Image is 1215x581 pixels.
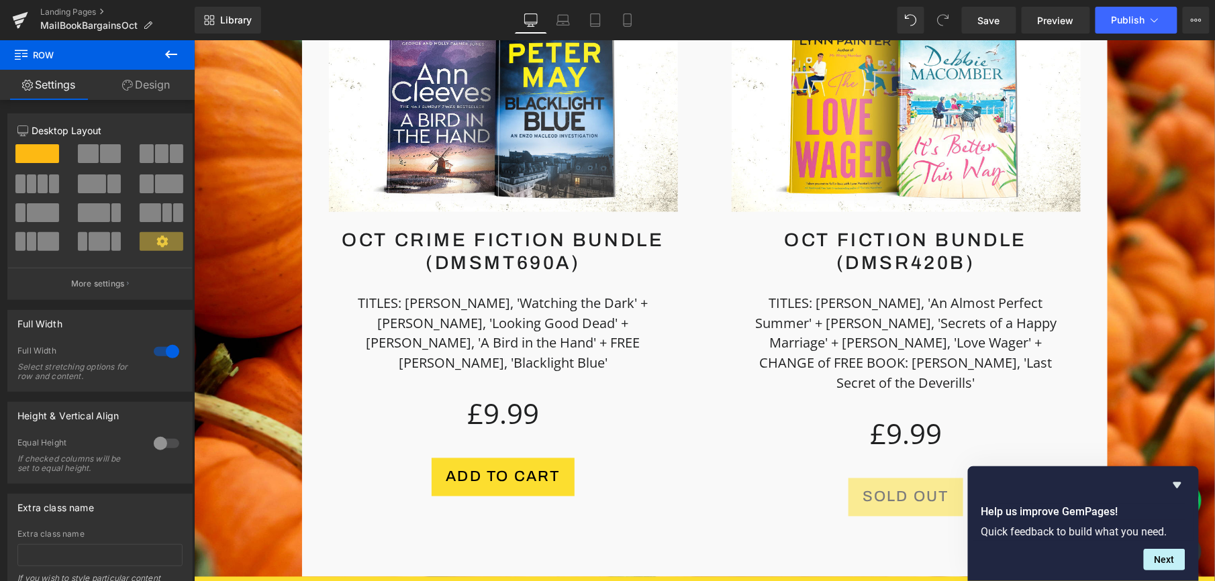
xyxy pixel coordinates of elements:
span: Row [13,40,148,70]
button: Next question [1144,549,1185,570]
p: TITLES: [PERSON_NAME], 'An Almost Perfect Summer' + [PERSON_NAME], 'Secrets of a Happy Marriage' ... [558,253,867,354]
a: Laptop [547,7,579,34]
span: MailBookBargainsOct [40,20,138,31]
button: Add to Cart [238,418,380,456]
a: Oct Crime Fiction Bundle (DMSMT690A) [135,189,484,233]
button: Hide survey [1169,477,1185,493]
a: Tablet [579,7,612,34]
span: £9.99 [273,352,345,396]
a: Oct Fiction Bundle (DMSR420B) [538,189,887,233]
p: Quick feedback to build what you need. [981,525,1185,538]
button: Publish [1096,7,1177,34]
span: Add to Cart [252,429,366,445]
p: Desktop Layout [17,123,183,138]
div: Full Width [17,346,140,360]
button: More settings [8,268,192,299]
div: Full Width [17,311,62,329]
button: More [1183,7,1210,34]
span: Sold Out [669,449,755,465]
a: New Library [195,7,261,34]
div: Extra class name [17,494,94,513]
span: Save [978,13,1000,28]
div: If checked columns will be set to equal height. [17,454,138,473]
div: Height & Vertical Align [17,403,119,421]
span: Library [220,14,252,26]
button: Sold Out [654,438,769,476]
p: More settings [71,278,125,290]
a: Design [97,70,195,100]
a: Mobile [612,7,644,34]
button: Redo [930,7,957,34]
span: £9.99 [676,372,748,416]
div: Select stretching options for row and content. [17,362,138,381]
div: Extra class name [17,529,183,539]
p: TITLES: [PERSON_NAME], 'Watching the Dark' + [PERSON_NAME], 'Looking Good Dead' + [PERSON_NAME], ... [155,253,464,333]
a: Preview [1022,7,1090,34]
a: Desktop [515,7,547,34]
div: Help us improve GemPages! [981,477,1185,570]
span: Publish [1112,15,1145,25]
a: Landing Pages [40,7,195,17]
button: Undo [897,7,924,34]
span: Preview [1038,13,1074,28]
div: Equal Height [17,437,140,452]
h2: Help us improve GemPages! [981,504,1185,520]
